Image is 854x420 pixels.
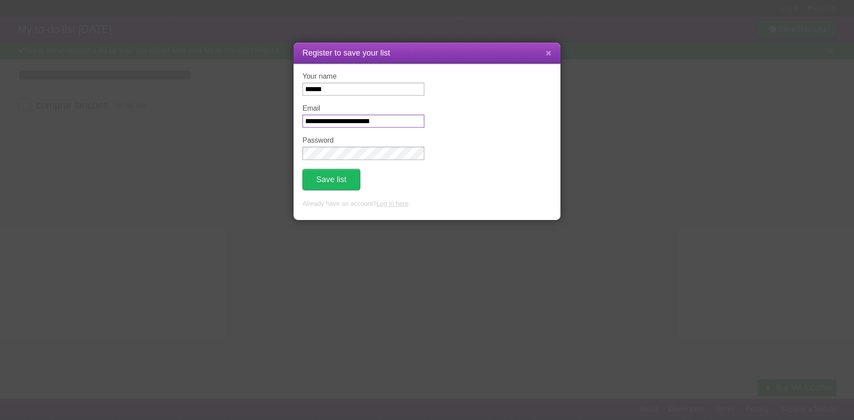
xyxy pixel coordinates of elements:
label: Your name [302,72,424,80]
a: Log in here [376,200,408,207]
label: Email [302,104,424,112]
button: Save list [302,169,360,190]
label: Password [302,136,424,144]
h1: Register to save your list [302,47,552,59]
p: Already have an account? . [302,199,552,209]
